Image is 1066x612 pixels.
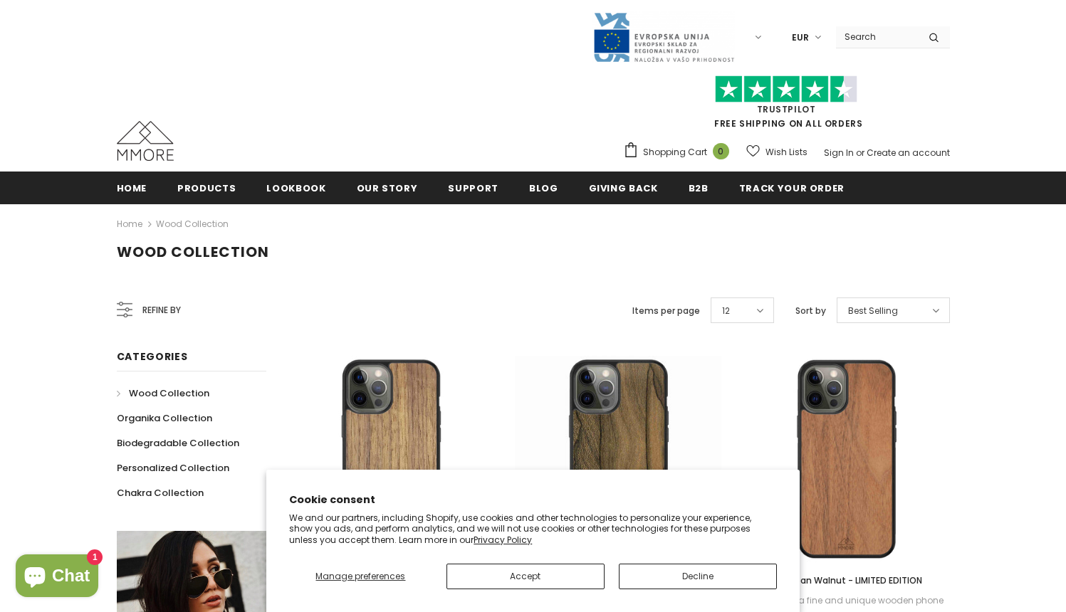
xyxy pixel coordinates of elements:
[619,564,777,589] button: Decline
[117,436,239,450] span: Biodegradable Collection
[713,143,729,159] span: 0
[529,181,558,195] span: Blog
[117,461,229,475] span: Personalized Collection
[117,381,209,406] a: Wood Collection
[589,181,658,195] span: Giving back
[592,31,735,43] a: Javni Razpis
[836,26,918,47] input: Search Site
[117,216,142,233] a: Home
[739,181,845,195] span: Track your order
[848,304,898,318] span: Best Selling
[177,172,236,204] a: Products
[117,411,212,425] span: Organika Collection
[474,534,532,546] a: Privacy Policy
[117,349,188,364] span: Categories
[757,103,816,115] a: Trustpilot
[315,570,405,582] span: Manage preferences
[448,181,498,195] span: support
[11,554,103,601] inbox-online-store-chat: Shopify online store chat
[117,480,204,505] a: Chakra Collection
[643,145,707,159] span: Shopping Cart
[739,172,845,204] a: Track your order
[592,11,735,63] img: Javni Razpis
[765,145,808,159] span: Wish Lists
[632,304,700,318] label: Items per page
[722,304,730,318] span: 12
[117,431,239,455] a: Biodegradable Collection
[770,574,922,586] span: European Walnut - LIMITED EDITION
[623,82,950,130] span: FREE SHIPPING ON ALL ORDERS
[689,181,709,195] span: B2B
[529,172,558,204] a: Blog
[117,121,174,161] img: MMORE Cases
[129,386,209,400] span: Wood Collection
[357,172,418,204] a: Our Story
[289,512,777,546] p: We and our partners, including Shopify, use cookies and other technologies to personalize your ex...
[177,181,236,195] span: Products
[289,564,432,589] button: Manage preferences
[715,75,857,103] img: Trust Pilot Stars
[266,181,325,195] span: Lookbook
[795,304,826,318] label: Sort by
[446,564,605,589] button: Accept
[623,142,736,163] a: Shopping Cart 0
[824,147,854,159] a: Sign In
[142,302,181,318] span: Refine by
[589,172,658,204] a: Giving back
[117,181,147,195] span: Home
[117,486,204,500] span: Chakra Collection
[746,139,808,164] a: Wish Lists
[357,181,418,195] span: Our Story
[743,573,949,589] a: European Walnut - LIMITED EDITION
[117,172,147,204] a: Home
[792,31,809,45] span: EUR
[867,147,950,159] a: Create an account
[689,172,709,204] a: B2B
[117,406,212,431] a: Organika Collection
[266,172,325,204] a: Lookbook
[448,172,498,204] a: support
[856,147,864,159] span: or
[117,455,229,480] a: Personalized Collection
[117,242,269,262] span: Wood Collection
[156,218,229,230] a: Wood Collection
[289,492,777,507] h2: Cookie consent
